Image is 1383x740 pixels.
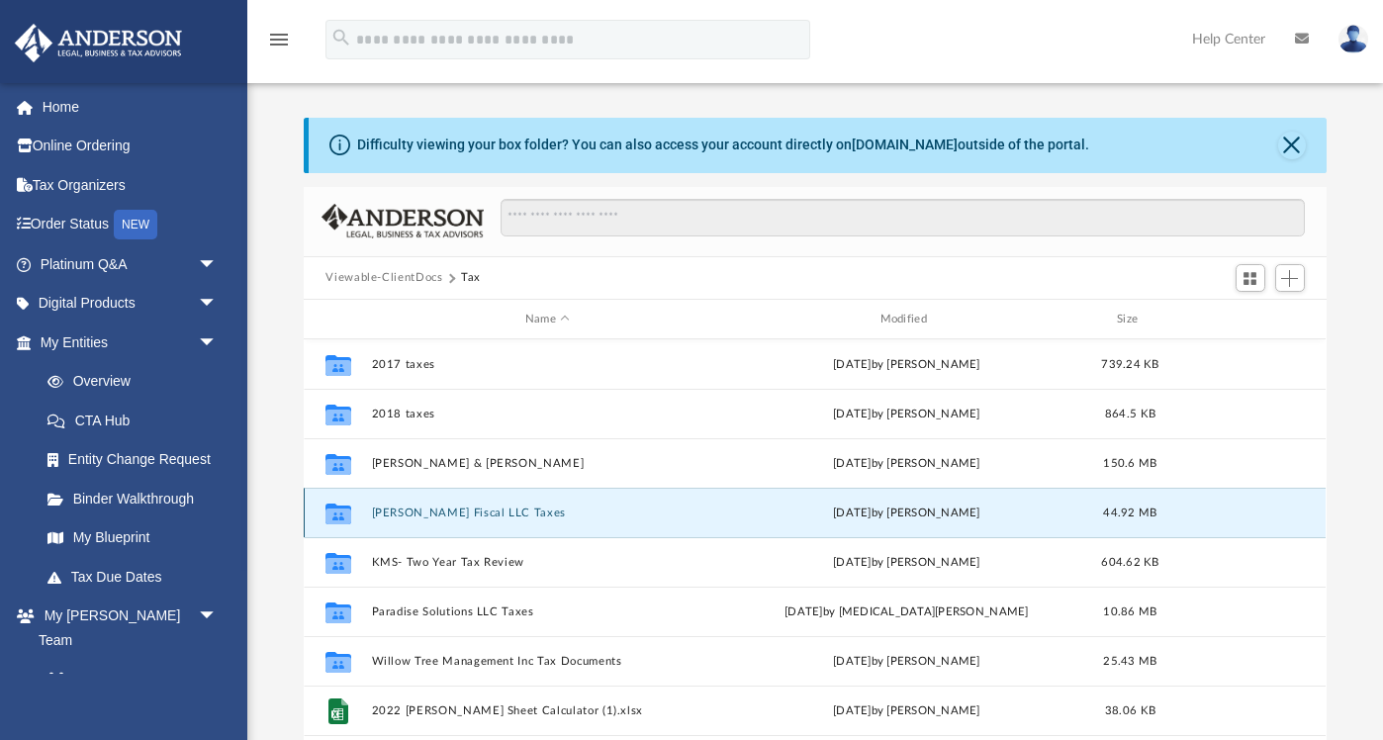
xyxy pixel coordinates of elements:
[1104,508,1157,518] span: 44.92 MB
[14,205,247,245] a: Order StatusNEW
[1104,458,1157,469] span: 150.6 MB
[731,603,1082,621] div: [DATE] by [MEDICAL_DATA][PERSON_NAME]
[461,269,481,287] button: Tax
[731,455,1082,473] div: [DATE] by [PERSON_NAME]
[1104,606,1157,617] span: 10.86 MB
[14,87,247,127] a: Home
[357,135,1089,155] div: Difficulty viewing your box folder? You can also access your account directly on outside of the p...
[14,323,247,362] a: My Entitiesarrow_drop_down
[731,702,1082,720] div: [DATE] by [PERSON_NAME]
[14,165,247,205] a: Tax Organizers
[372,457,723,470] button: [PERSON_NAME] & [PERSON_NAME]
[1104,656,1157,667] span: 25.43 MB
[14,244,247,284] a: Platinum Q&Aarrow_drop_down
[1278,132,1306,159] button: Close
[330,27,352,48] i: search
[372,655,723,668] button: Willow Tree Management Inc Tax Documents
[198,244,237,285] span: arrow_drop_down
[14,127,247,166] a: Online Ordering
[1091,311,1170,328] div: Size
[371,311,722,328] div: Name
[731,505,1082,522] div: [DATE] by [PERSON_NAME]
[372,556,723,569] button: KMS- Two Year Tax Review
[852,137,958,152] a: [DOMAIN_NAME]
[731,653,1082,671] div: [DATE] by [PERSON_NAME]
[731,356,1082,374] div: [DATE] by [PERSON_NAME]
[731,554,1082,572] div: [DATE] by [PERSON_NAME]
[372,408,723,420] button: 2018 taxes
[9,24,188,62] img: Anderson Advisors Platinum Portal
[325,269,442,287] button: Viewable-ClientDocs
[372,605,723,618] button: Paradise Solutions LLC Taxes
[1105,409,1155,419] span: 864.5 KB
[267,38,291,51] a: menu
[14,597,237,660] a: My [PERSON_NAME] Teamarrow_drop_down
[198,597,237,637] span: arrow_drop_down
[372,507,723,519] button: [PERSON_NAME] Fiscal LLC Taxes
[501,199,1305,236] input: Search files and folders
[372,358,723,371] button: 2017 taxes
[28,518,237,558] a: My Blueprint
[731,406,1082,423] div: [DATE] by [PERSON_NAME]
[28,479,247,518] a: Binder Walkthrough
[1105,705,1155,716] span: 38.06 KB
[1102,557,1159,568] span: 604.62 KB
[313,311,362,328] div: id
[198,323,237,363] span: arrow_drop_down
[1179,311,1318,328] div: id
[28,557,247,597] a: Tax Due Dates
[267,28,291,51] i: menu
[1236,264,1265,292] button: Switch to Grid View
[1102,359,1159,370] span: 739.24 KB
[1275,264,1305,292] button: Add
[731,311,1082,328] div: Modified
[28,401,247,440] a: CTA Hub
[114,210,157,239] div: NEW
[28,362,247,402] a: Overview
[14,284,247,324] a: Digital Productsarrow_drop_down
[28,440,247,480] a: Entity Change Request
[372,704,723,717] button: 2022 [PERSON_NAME] Sheet Calculator (1).xlsx
[198,284,237,324] span: arrow_drop_down
[1338,25,1368,53] img: User Pic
